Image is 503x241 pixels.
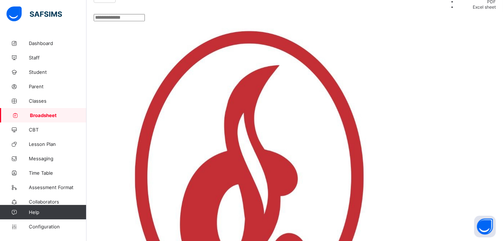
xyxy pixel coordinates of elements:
img: safsims [6,6,62,22]
span: Classes [29,98,86,104]
span: Collaborators [29,199,86,205]
span: Student [29,69,86,75]
li: dropdown-list-item-text-1 [457,4,496,10]
span: Broadsheet [30,112,86,118]
span: Assessment Format [29,184,86,190]
span: Lesson Plan [29,141,86,147]
span: Staff [29,55,86,61]
span: Configuration [29,224,86,229]
span: Dashboard [29,40,86,46]
span: CBT [29,127,86,133]
span: Time Table [29,170,86,176]
span: Parent [29,84,86,89]
button: Open asap [474,216,496,237]
span: Help [29,209,86,215]
span: Messaging [29,156,86,161]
